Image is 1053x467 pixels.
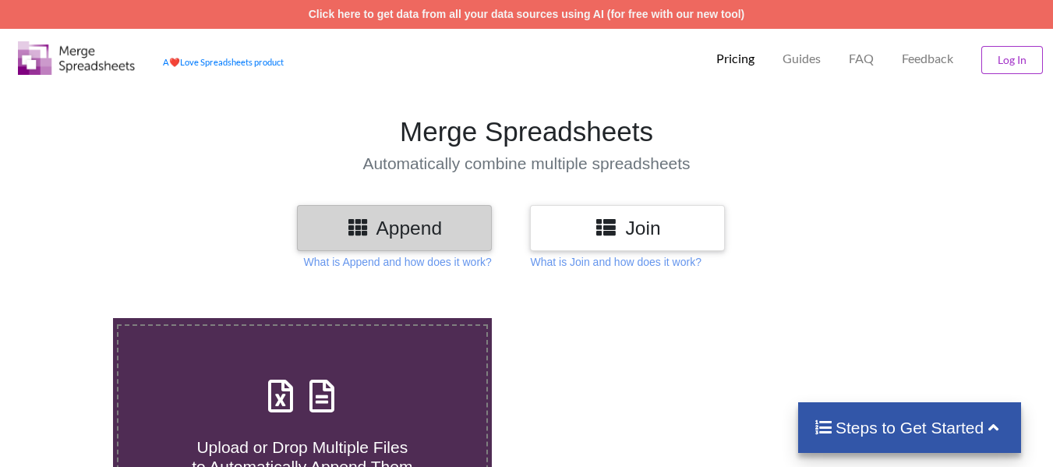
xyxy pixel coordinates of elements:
[169,57,180,67] span: heart
[304,254,492,270] p: What is Append and how does it work?
[716,51,754,67] p: Pricing
[902,52,953,65] span: Feedback
[542,217,713,239] h3: Join
[981,46,1043,74] button: Log In
[783,51,821,67] p: Guides
[530,254,701,270] p: What is Join and how does it work?
[163,57,284,67] a: AheartLove Spreadsheets product
[309,217,480,239] h3: Append
[309,8,745,20] a: Click here to get data from all your data sources using AI (for free with our new tool)
[814,418,1006,437] h4: Steps to Get Started
[18,41,135,75] img: Logo.png
[849,51,874,67] p: FAQ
